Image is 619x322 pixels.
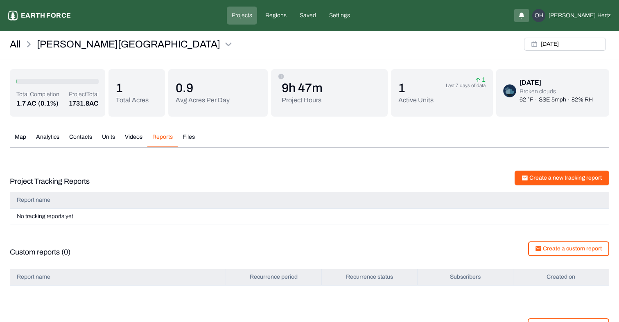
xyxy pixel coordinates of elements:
p: 1.7 AC [16,99,36,108]
th: Created on [513,269,609,286]
a: Regions [260,7,291,25]
button: Videos [120,133,147,147]
p: 1 [475,77,486,82]
p: Total Acres [116,95,149,105]
div: OH [532,9,545,22]
a: Saved [295,7,321,25]
img: arrow [475,77,480,82]
button: Analytics [31,133,64,147]
button: Create a custom report [528,241,609,256]
p: Broken clouds [520,88,593,96]
button: Files [178,133,200,147]
button: Map [10,133,31,147]
p: Earth force [21,11,71,20]
p: (0.1%) [38,99,59,108]
p: Total Completion [16,90,59,99]
p: Project Tracking Reports [10,176,90,187]
p: 0.9 [176,81,230,95]
button: Contacts [64,133,97,147]
button: OH[PERSON_NAME]Hertz [532,9,611,22]
p: [PERSON_NAME][GEOGRAPHIC_DATA] [37,38,220,51]
a: Settings [324,7,355,25]
p: 1731.8 AC [69,99,99,108]
p: No tracking reports yet [17,212,602,221]
p: Avg Acres Per Day [176,95,230,105]
p: SSE 5mph [539,96,566,104]
th: Subscribers [417,269,513,286]
p: Project Total [69,90,99,99]
p: Projects [232,11,252,20]
a: Projects [227,7,257,25]
p: 62 °F [520,96,533,104]
th: Recurrence status [321,269,417,286]
p: Custom reports (0) [10,246,70,258]
img: broken-clouds-night-D27faUOw.png [503,84,516,97]
a: All [10,38,20,51]
span: Hertz [597,11,611,20]
p: Last 7 days of data [446,82,486,89]
p: Project Hours [282,95,323,105]
button: Create a new tracking report [515,171,609,185]
button: 1.7 AC(0.1%) [16,99,59,108]
p: 1 [116,81,149,95]
button: Reports [147,133,178,147]
p: · [535,96,537,104]
p: · [568,96,570,104]
button: Units [97,133,120,147]
p: Saved [300,11,316,20]
div: [DATE] [520,78,593,88]
p: Settings [329,11,350,20]
th: Recurrence period [226,269,321,286]
p: Active Units [398,95,434,105]
th: Report name [10,269,226,286]
p: 9h 47m [282,81,323,95]
p: Regions [265,11,287,20]
img: earthforce-logo-white-uG4MPadI.svg [8,11,18,20]
button: [DATE] [524,38,606,51]
th: Report name [10,192,609,208]
span: [PERSON_NAME] [549,11,596,20]
p: 82% RH [572,96,593,104]
p: 1 [398,81,434,95]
